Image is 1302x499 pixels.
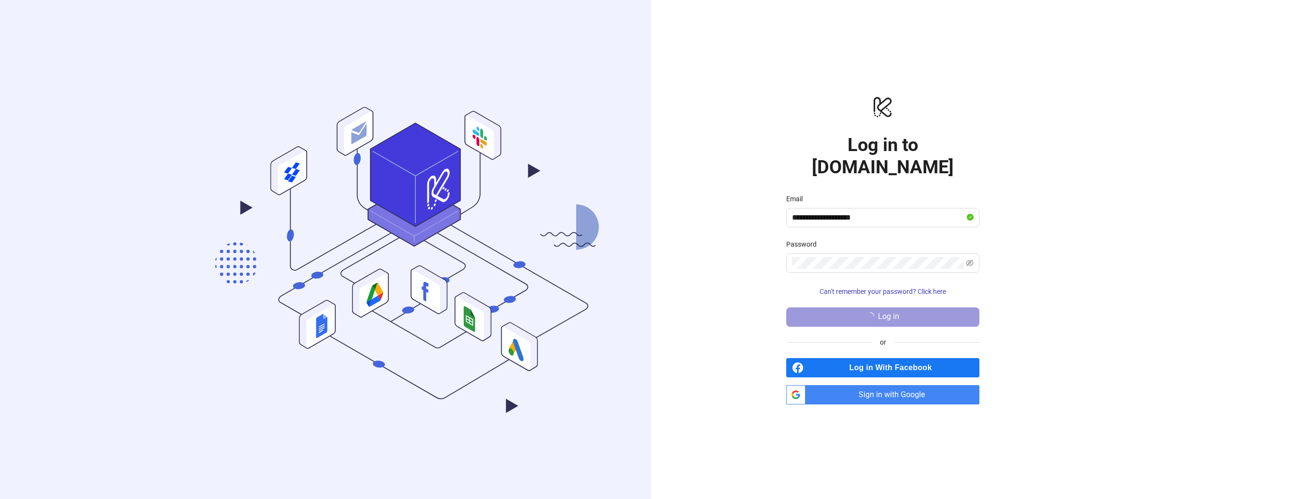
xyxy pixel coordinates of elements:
label: Password [786,239,823,249]
button: Log in [786,307,979,327]
a: Can't remember your password? Click here [786,288,979,295]
input: Email [792,212,965,223]
span: Sign in with Google [809,385,979,404]
span: eye-invisible [966,259,974,267]
span: loading [866,312,875,321]
span: Log in With Facebook [807,358,979,377]
span: Can't remember your password? Click here [820,288,946,295]
button: Can't remember your password? Click here [786,284,979,300]
a: Log in With Facebook [786,358,979,377]
a: Sign in with Google [786,385,979,404]
label: Email [786,194,809,204]
span: or [872,337,894,347]
input: Password [792,257,964,269]
h1: Log in to [DOMAIN_NAME] [786,134,979,178]
span: Log in [878,312,899,321]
